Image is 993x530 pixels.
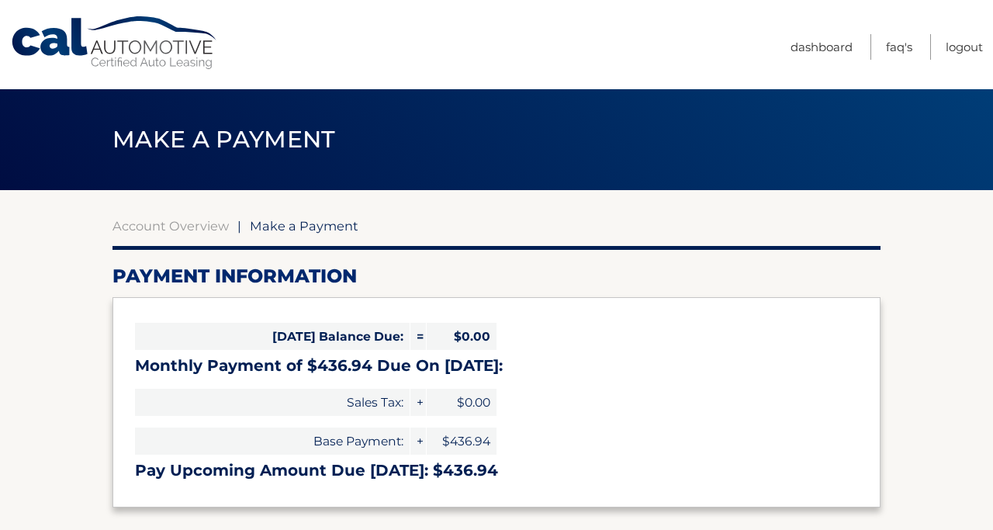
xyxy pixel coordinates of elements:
span: [DATE] Balance Due: [135,323,410,350]
span: Sales Tax: [135,389,410,416]
span: + [410,389,426,416]
a: Cal Automotive [10,16,220,71]
span: Make a Payment [112,125,335,154]
a: Dashboard [791,34,853,60]
span: = [410,323,426,350]
span: $0.00 [427,389,496,416]
h2: Payment Information [112,265,881,288]
span: + [410,428,426,455]
span: $436.94 [427,428,496,455]
a: Account Overview [112,218,229,234]
h3: Pay Upcoming Amount Due [DATE]: $436.94 [135,461,858,480]
a: FAQ's [886,34,912,60]
span: Base Payment: [135,428,410,455]
a: Logout [946,34,983,60]
span: $0.00 [427,323,496,350]
span: Make a Payment [250,218,358,234]
h3: Monthly Payment of $436.94 Due On [DATE]: [135,356,858,376]
span: | [237,218,241,234]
